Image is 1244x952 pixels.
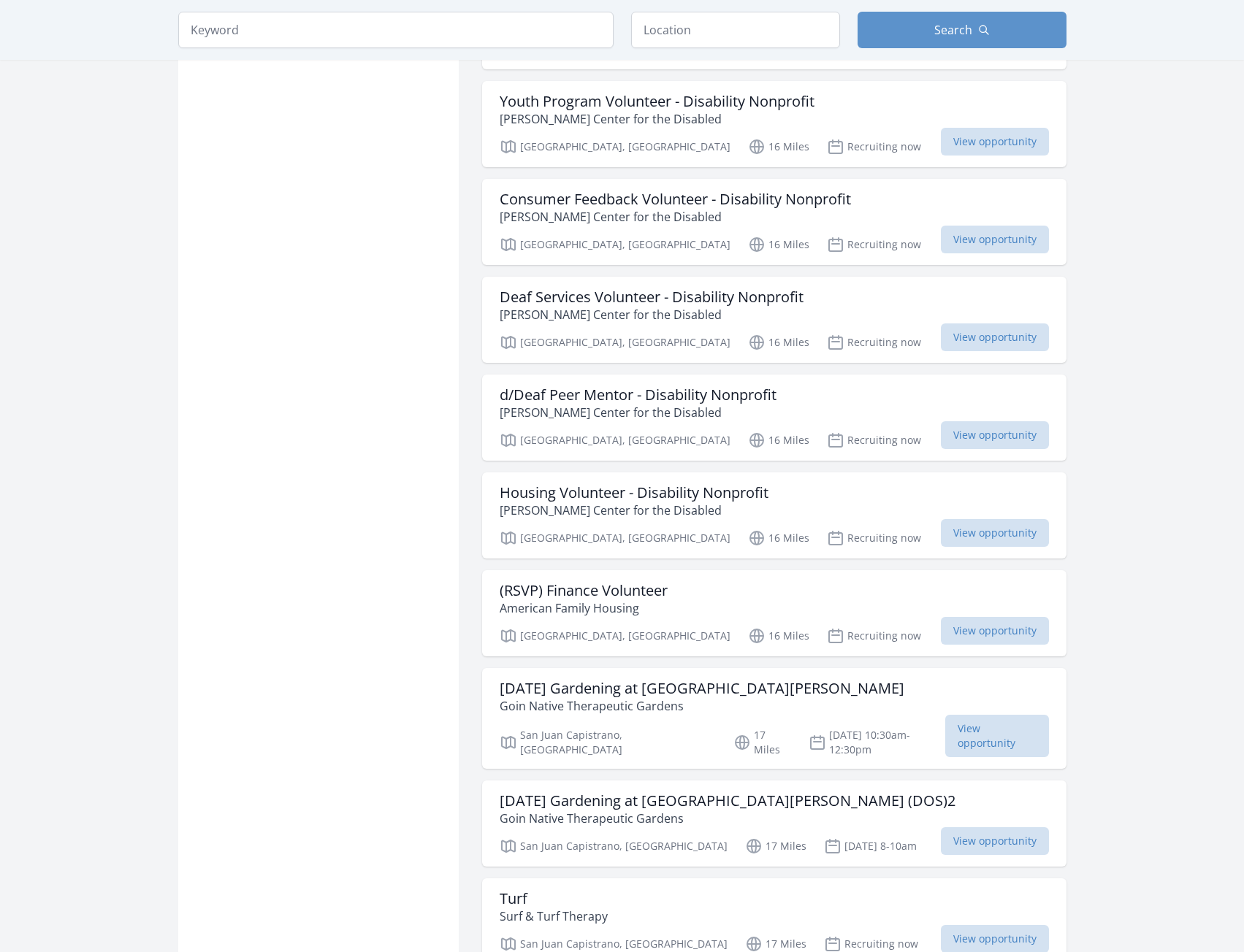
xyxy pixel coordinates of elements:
p: San Juan Capistrano, [GEOGRAPHIC_DATA] [500,837,728,855]
span: View opportunity [941,519,1049,547]
a: Consumer Feedback Volunteer - Disability Nonprofit [PERSON_NAME] Center for the Disabled [GEOGRAP... [482,179,1066,265]
h3: Housing Volunteer - Disability Nonprofit [500,484,768,502]
p: 16 Miles [748,334,809,351]
p: 17 Miles [733,728,792,757]
p: San Juan Capistrano, [GEOGRAPHIC_DATA] [500,728,716,757]
p: [PERSON_NAME] Center for the Disabled [500,502,768,519]
a: [DATE] Gardening at [GEOGRAPHIC_DATA][PERSON_NAME] Goin Native Therapeutic Gardens San Juan Capis... [482,668,1066,769]
a: Housing Volunteer - Disability Nonprofit [PERSON_NAME] Center for the Disabled [GEOGRAPHIC_DATA],... [482,472,1066,558]
span: View opportunity [941,421,1049,449]
p: [DATE] 8-10am [824,837,917,855]
button: Search [858,12,1066,48]
h3: (RSVP) Finance Volunteer [500,582,668,599]
span: View opportunity [945,715,1048,757]
p: [GEOGRAPHIC_DATA], [GEOGRAPHIC_DATA] [500,529,730,547]
input: Location [631,12,840,48]
p: [PERSON_NAME] Center for the Disabled [500,208,851,226]
p: Goin Native Therapeutic Gardens [500,697,904,715]
span: View opportunity [941,617,1049,645]
p: 16 Miles [748,431,809,449]
h3: [DATE] Gardening at [GEOGRAPHIC_DATA][PERSON_NAME] [500,680,904,697]
p: Recruiting now [827,529,921,547]
p: [DATE] 10:30am-12:30pm [809,728,945,757]
a: [DATE] Gardening at [GEOGRAPHIC_DATA][PERSON_NAME] (DOS)2 Goin Native Therapeutic Gardens San Jua... [482,780,1066,867]
p: 17 Miles [745,837,806,855]
p: [GEOGRAPHIC_DATA], [GEOGRAPHIC_DATA] [500,334,730,351]
a: (RSVP) Finance Volunteer American Family Housing [GEOGRAPHIC_DATA], [GEOGRAPHIC_DATA] 16 Miles Re... [482,570,1066,656]
p: [PERSON_NAME] Center for the Disabled [500,306,804,323]
a: Deaf Services Volunteer - Disability Nonprofit [PERSON_NAME] Center for the Disabled [GEOGRAPHIC_... [482,277,1066,363]
p: Recruiting now [827,431,921,449]
p: Recruiting now [827,334,921,351]
span: View opportunity [941,827,1049,855]
h3: [DATE] Gardening at [GEOGRAPHIC_DATA][PERSON_NAME] (DOS)2 [500,792,955,810]
p: [GEOGRAPHIC_DATA], [GEOGRAPHIC_DATA] [500,627,730,645]
a: d/Deaf Peer Mentor - Disability Nonprofit [PERSON_NAME] Center for the Disabled [GEOGRAPHIC_DATA]... [482,375,1066,461]
span: View opportunity [941,323,1049,351]
h3: Turf [500,890,608,907]
p: 16 Miles [748,138,809,156]
p: 16 Miles [748,627,809,645]
span: View opportunity [941,226,1049,253]
p: American Family Housing [500,599,668,617]
p: Recruiting now [827,236,921,253]
p: [GEOGRAPHIC_DATA], [GEOGRAPHIC_DATA] [500,236,730,253]
p: [PERSON_NAME] Center for the Disabled [500,404,776,421]
p: Goin Native Therapeutic Gardens [500,810,955,827]
h3: Consumer Feedback Volunteer - Disability Nonprofit [500,191,851,208]
input: Keyword [178,12,614,48]
p: [GEOGRAPHIC_DATA], [GEOGRAPHIC_DATA] [500,138,730,156]
h3: d/Deaf Peer Mentor - Disability Nonprofit [500,386,776,404]
p: 16 Miles [748,529,809,547]
p: Recruiting now [827,627,921,645]
span: Search [934,21,972,39]
h3: Youth Program Volunteer - Disability Nonprofit [500,93,814,110]
p: [GEOGRAPHIC_DATA], [GEOGRAPHIC_DATA] [500,431,730,449]
p: Recruiting now [827,138,921,156]
h3: Deaf Services Volunteer - Disability Nonprofit [500,288,804,306]
a: Youth Program Volunteer - Disability Nonprofit [PERSON_NAME] Center for the Disabled [GEOGRAPHIC_... [482,81,1066,167]
p: 16 Miles [748,236,809,253]
span: View opportunity [941,128,1049,156]
p: [PERSON_NAME] Center for the Disabled [500,110,814,128]
p: Surf & Turf Therapy [500,907,608,925]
